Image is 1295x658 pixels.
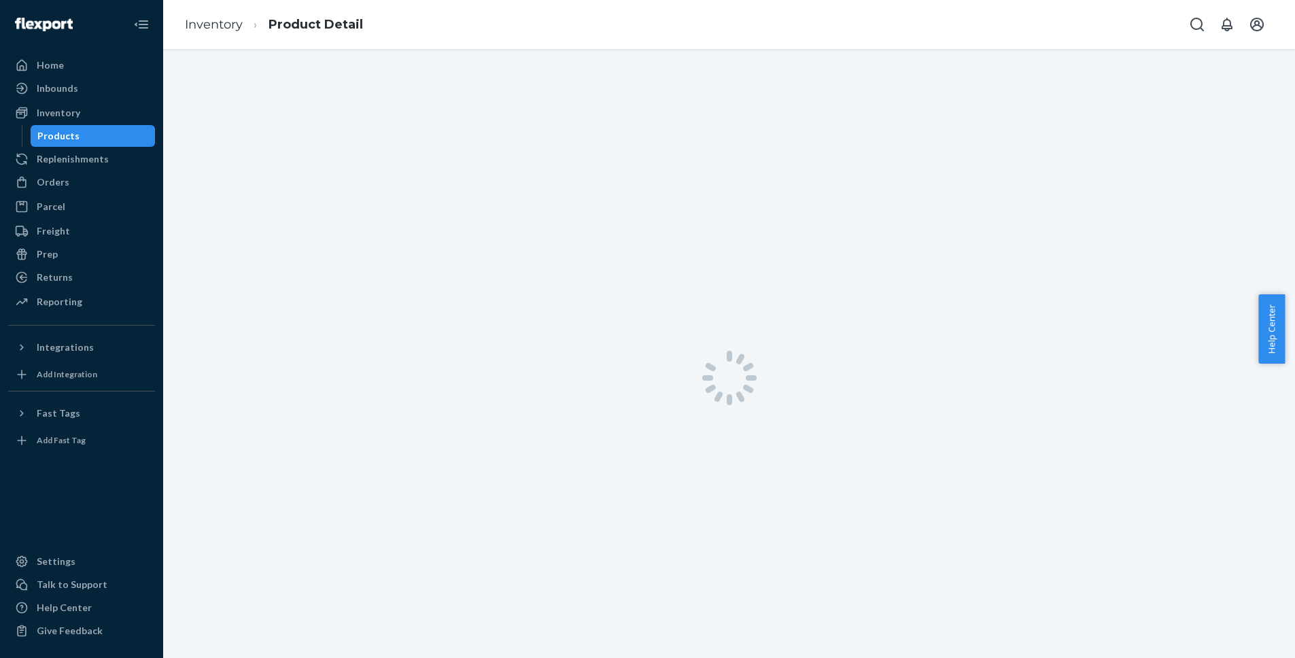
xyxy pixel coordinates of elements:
[269,17,363,32] a: Product Detail
[8,102,155,124] a: Inventory
[8,148,155,170] a: Replenishments
[8,243,155,265] a: Prep
[128,11,155,38] button: Close Navigation
[37,406,80,420] div: Fast Tags
[185,17,243,32] a: Inventory
[1243,11,1271,38] button: Open account menu
[1184,11,1211,38] button: Open Search Box
[37,368,97,380] div: Add Integration
[8,291,155,313] a: Reporting
[37,271,73,284] div: Returns
[8,336,155,358] button: Integrations
[8,551,155,572] a: Settings
[8,402,155,424] button: Fast Tags
[8,54,155,76] a: Home
[37,82,78,95] div: Inbounds
[8,171,155,193] a: Orders
[37,200,65,213] div: Parcel
[37,555,75,568] div: Settings
[8,364,155,385] a: Add Integration
[8,220,155,242] a: Freight
[8,266,155,288] a: Returns
[15,18,73,31] img: Flexport logo
[37,578,107,591] div: Talk to Support
[8,574,155,595] button: Talk to Support
[1213,11,1241,38] button: Open notifications
[8,77,155,99] a: Inbounds
[37,175,69,189] div: Orders
[37,434,86,446] div: Add Fast Tag
[37,129,80,143] div: Products
[8,430,155,451] a: Add Fast Tag
[37,624,103,638] div: Give Feedback
[31,125,156,147] a: Products
[174,5,374,45] ol: breadcrumbs
[37,106,80,120] div: Inventory
[37,341,94,354] div: Integrations
[37,58,64,72] div: Home
[37,224,70,238] div: Freight
[37,152,109,166] div: Replenishments
[37,247,58,261] div: Prep
[8,196,155,218] a: Parcel
[37,295,82,309] div: Reporting
[37,601,92,614] div: Help Center
[8,597,155,619] a: Help Center
[1258,294,1285,364] button: Help Center
[8,620,155,642] button: Give Feedback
